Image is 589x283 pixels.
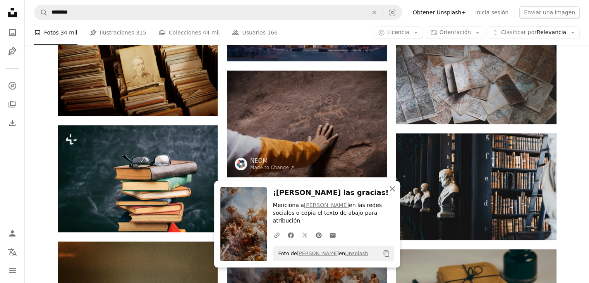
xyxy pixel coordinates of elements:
button: Menú [5,263,20,278]
span: Clasificar por [501,29,537,35]
a: Lote de libros en estantería de madera negra [396,183,556,190]
a: Colecciones [5,97,20,112]
form: Encuentra imágenes en todo el sitio [34,5,402,20]
button: Borrar [366,5,383,20]
a: [PERSON_NAME] [304,202,349,208]
h3: ¡[PERSON_NAME] las gracias! [273,187,394,198]
img: Ve al perfil de NEOM [235,158,247,170]
a: Concepto de educación. Libros antiguos y anteojos sobre fondo de pizarra [58,175,218,182]
img: lote de fotos en blanco y negro [58,10,218,116]
a: Comparte en Facebook [284,227,298,243]
button: Idioma [5,244,20,260]
span: Orientación [440,29,471,35]
button: Licencia [374,26,423,39]
a: lote de fotos en blanco y negro [58,59,218,66]
span: 166 [267,28,278,37]
span: Relevancia [501,29,566,36]
span: Foto de en [275,247,368,260]
p: Menciona a en las redes sociales o copia el texto de abajo para atribución. [273,202,394,225]
img: Mapas tirados en el suelo [396,17,556,124]
a: Fotos [5,25,20,40]
a: Obtener Unsplash+ [408,6,471,19]
img: Lote de libros en estantería de madera negra [396,133,556,240]
a: Ilustraciones [5,43,20,59]
button: Enviar una imagen [519,6,580,19]
a: Comparte por correo electrónico [326,227,340,243]
a: Colecciones 44 mil [159,20,220,45]
span: 315 [136,28,146,37]
a: Comparte en Pinterest [312,227,326,243]
a: Inicio — Unsplash [5,5,20,22]
img: una persona con la mano en una roca [227,71,387,177]
button: Copiar al portapapeles [380,247,393,260]
a: Explorar [5,78,20,93]
a: [PERSON_NAME] [297,250,339,256]
a: Mapas tirados en el suelo [396,67,556,74]
a: Usuarios 166 [232,20,278,45]
a: Ilustraciones 315 [90,20,146,45]
a: Iniciar sesión / Registrarse [5,226,20,241]
a: Inicia sesión [471,6,513,19]
img: Concepto de educación. Libros antiguos y anteojos sobre fondo de pizarra [58,125,218,232]
a: una persona con la mano en una roca [227,120,387,127]
a: Unsplash [345,250,368,256]
span: Licencia [387,29,409,35]
button: Clasificar porRelevancia [488,26,580,39]
a: Comparte en Twitter [298,227,312,243]
a: Historial de descargas [5,115,20,131]
button: Orientación [426,26,484,39]
a: Made to Change ↗ [250,165,294,170]
span: 44 mil [203,28,220,37]
button: Buscar en Unsplash [34,5,48,20]
button: Búsqueda visual [383,5,402,20]
a: NEOM [250,157,294,165]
